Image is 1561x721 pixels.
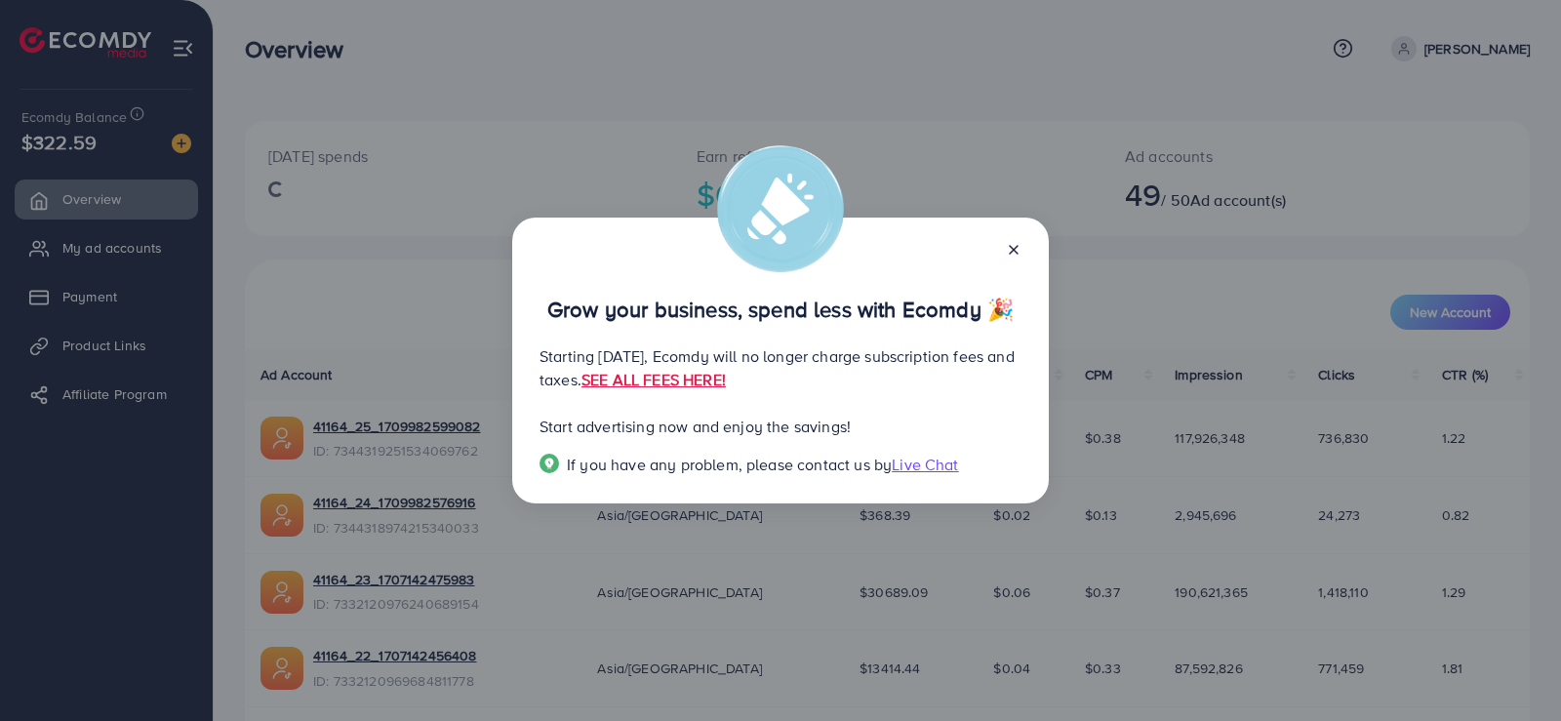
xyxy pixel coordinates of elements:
img: alert [717,145,844,272]
span: If you have any problem, please contact us by [567,454,892,475]
p: Grow your business, spend less with Ecomdy 🎉 [540,298,1021,321]
img: Popup guide [540,454,559,473]
span: Live Chat [892,454,958,475]
a: SEE ALL FEES HERE! [581,369,726,390]
p: Starting [DATE], Ecomdy will no longer charge subscription fees and taxes. [540,344,1021,391]
p: Start advertising now and enjoy the savings! [540,415,1021,438]
iframe: Chat [1478,633,1546,706]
